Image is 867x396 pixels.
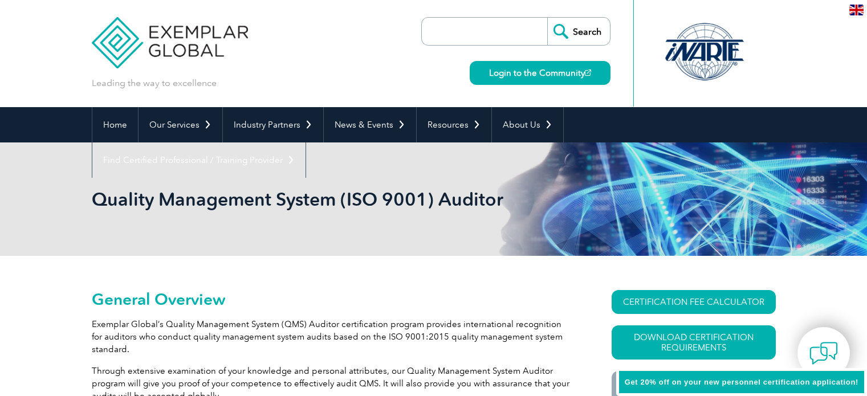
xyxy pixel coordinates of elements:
[470,61,610,85] a: Login to the Community
[324,107,416,142] a: News & Events
[92,107,138,142] a: Home
[92,188,530,210] h1: Quality Management System (ISO 9001) Auditor
[585,70,591,76] img: open_square.png
[417,107,491,142] a: Resources
[92,318,571,356] p: Exemplar Global’s Quality Management System (QMS) Auditor certification program provides internat...
[92,142,306,178] a: Find Certified Professional / Training Provider
[625,378,858,386] span: Get 20% off on your new personnel certification application!
[223,107,323,142] a: Industry Partners
[492,107,563,142] a: About Us
[92,77,217,89] p: Leading the way to excellence
[809,339,838,368] img: contact-chat.png
[139,107,222,142] a: Our Services
[612,325,776,360] a: Download Certification Requirements
[612,290,776,314] a: CERTIFICATION FEE CALCULATOR
[92,290,571,308] h2: General Overview
[547,18,610,45] input: Search
[849,5,864,15] img: en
